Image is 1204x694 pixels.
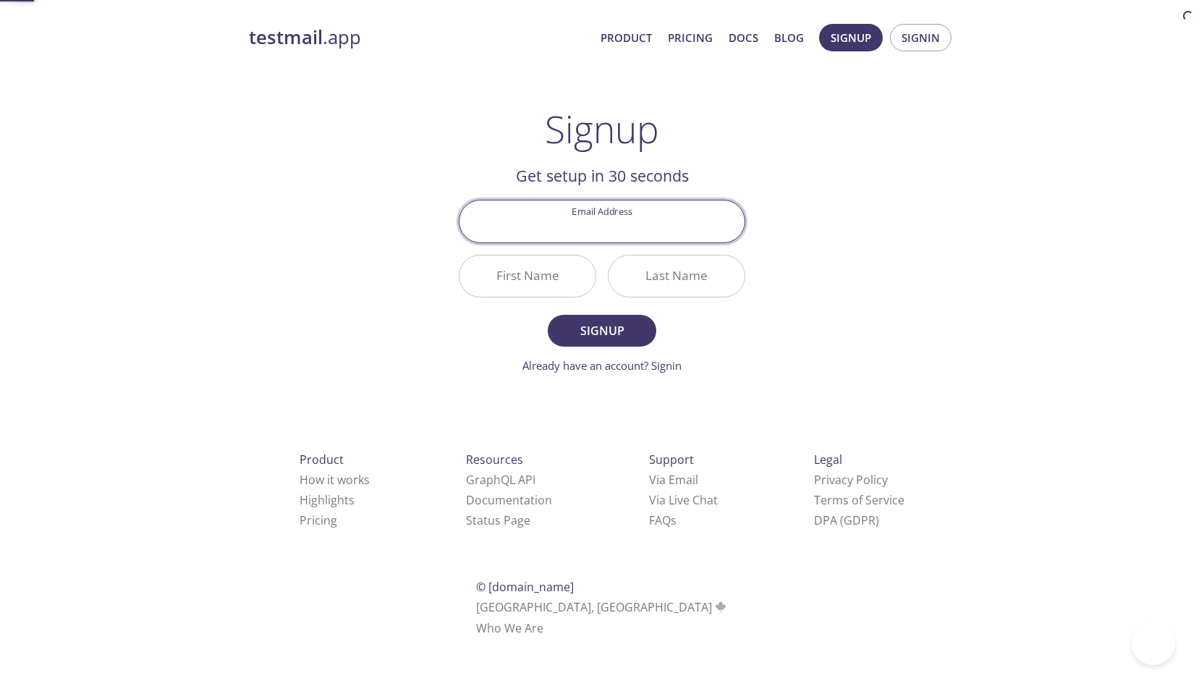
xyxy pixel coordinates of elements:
[831,28,871,47] span: Signup
[476,620,543,636] a: Who We Are
[649,472,698,488] a: Via Email
[466,492,552,508] a: Documentation
[476,599,729,615] span: [GEOGRAPHIC_DATA], [GEOGRAPHIC_DATA]
[548,315,656,347] button: Signup
[466,512,530,528] a: Status Page
[522,358,682,373] a: Already have an account? Signin
[564,321,640,341] span: Signup
[466,452,523,467] span: Resources
[545,107,659,151] h1: Signup
[814,472,888,488] a: Privacy Policy
[466,472,535,488] a: GraphQL API
[300,512,337,528] a: Pricing
[649,512,677,528] a: FAQ
[300,492,355,508] a: Highlights
[668,28,713,47] a: Pricing
[300,452,344,467] span: Product
[601,28,652,47] a: Product
[649,452,694,467] span: Support
[649,492,718,508] a: Via Live Chat
[671,512,677,528] span: s
[819,24,883,51] button: Signup
[300,472,370,488] a: How it works
[249,25,323,50] strong: testmail
[459,164,745,188] h2: Get setup in 30 seconds
[729,28,758,47] a: Docs
[774,28,804,47] a: Blog
[249,25,589,50] a: testmail.app
[814,492,904,508] a: Terms of Service
[1132,622,1175,665] iframe: Help Scout Beacon - Open
[476,579,574,595] span: © [DOMAIN_NAME]
[890,24,951,51] button: Signin
[902,28,940,47] span: Signin
[814,452,842,467] span: Legal
[814,512,879,528] a: DPA (GDPR)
